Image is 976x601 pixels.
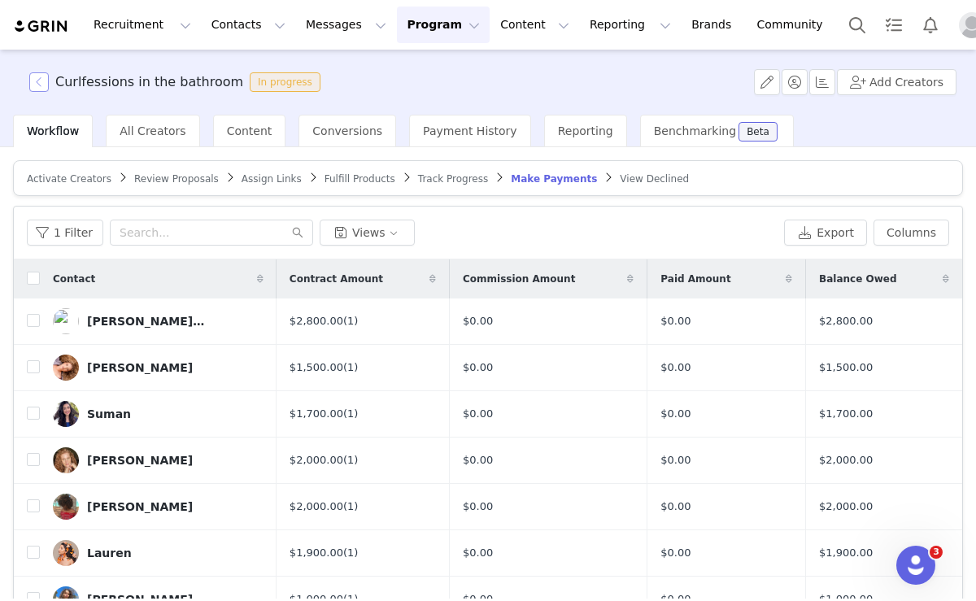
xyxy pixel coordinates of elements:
button: Columns [874,220,949,246]
span: Payment History [423,124,517,137]
button: Views [320,220,415,246]
div: $2,000.00 [290,452,436,468]
span: Activate Creators [27,173,111,185]
span: Make Payments [511,173,597,185]
img: 104e1ca0-baa3-4e80-9d0a-389954900ed7--s.jpg [53,355,79,381]
span: $0.00 [660,500,691,512]
span: $0.00 [660,315,691,327]
a: (1) [343,547,358,559]
a: (1) [343,361,358,373]
div: [PERSON_NAME] [87,361,193,374]
div: $0.00 [463,406,634,422]
a: [PERSON_NAME][DEMOGRAPHIC_DATA] [53,308,264,334]
a: Suman [53,401,264,427]
div: $0.00 [463,359,634,376]
img: 849174db-2274-4d2c-a124-72fd5e8634a9.jpg [53,308,79,334]
span: Track Progress [418,173,488,185]
span: Workflow [27,124,79,137]
img: 00e7a8a5-fc19-4f46-9c4b-8b09e8883ec4.jpg [53,494,79,520]
button: 1 Filter [27,220,103,246]
span: Conversions [312,124,382,137]
button: Export [784,220,867,246]
span: Fulfill Products [325,173,395,185]
a: (1) [343,500,358,512]
div: [PERSON_NAME][DEMOGRAPHIC_DATA] [87,315,209,328]
div: $1,700.00 [290,406,436,422]
iframe: Intercom live chat [896,546,935,585]
span: Balance Owed [819,272,896,286]
a: (1) [343,407,358,420]
div: $2,800.00 [290,313,436,329]
img: b6133557-a5c9-4d1c-970a-80909e8fa6c2.jpg [53,540,79,566]
span: Reporting [558,124,613,137]
button: Notifications [913,7,948,43]
div: $2,000.00 [290,499,436,515]
input: Search... [110,220,313,246]
span: Review Proposals [134,173,219,185]
span: $0.00 [660,361,691,373]
span: Benchmarking [654,124,736,137]
button: Messages [296,7,396,43]
span: All Creators [120,124,185,137]
a: (1) [343,315,358,327]
span: $2,000.00 [819,452,873,468]
span: $0.00 [660,454,691,466]
button: Program [397,7,490,43]
span: Assign Links [242,173,302,185]
span: $2,000.00 [819,499,873,515]
div: $0.00 [463,452,634,468]
button: Contacts [202,7,295,43]
span: Paid Amount [660,272,730,286]
span: Commission Amount [463,272,575,286]
a: Tasks [876,7,912,43]
img: grin logo [13,19,70,34]
span: $0.00 [660,407,691,420]
img: 5f4c3b78-a0b5-494c-b4ca-e72116a7c686.jpg [53,401,79,427]
span: View Declined [620,173,689,185]
div: $1,900.00 [290,545,436,561]
img: b5cd44af-e6f1-4365-9c08-05a27be2996f.jpg [53,447,79,473]
a: Brands [682,7,746,43]
div: [PERSON_NAME] [87,454,193,467]
div: $0.00 [463,313,634,329]
span: $1,900.00 [819,545,873,561]
h3: Curlfessions in the bathroom [55,72,243,92]
span: Content [227,124,272,137]
a: Lauren [53,540,264,566]
button: Recruitment [84,7,201,43]
button: Content [490,7,579,43]
div: $0.00 [463,499,634,515]
span: 3 [930,546,943,559]
div: Lauren [87,547,132,560]
a: [PERSON_NAME] [53,355,264,381]
span: $0.00 [660,547,691,559]
span: $1,500.00 [819,359,873,376]
div: $1,500.00 [290,359,436,376]
div: Suman [87,407,131,420]
a: (1) [343,454,358,466]
a: [PERSON_NAME] [53,494,264,520]
button: Add Creators [837,69,956,95]
span: $1,700.00 [819,406,873,422]
span: Contact [53,272,95,286]
button: Reporting [580,7,681,43]
span: [object Object] [29,72,327,92]
span: In progress [250,72,320,92]
span: Contract Amount [290,272,383,286]
div: [PERSON_NAME] [87,500,193,513]
span: $2,800.00 [819,313,873,329]
a: Community [747,7,840,43]
div: Beta [747,127,769,137]
a: [PERSON_NAME] [53,447,264,473]
button: Search [839,7,875,43]
div: $0.00 [463,545,634,561]
i: icon: search [292,227,303,238]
